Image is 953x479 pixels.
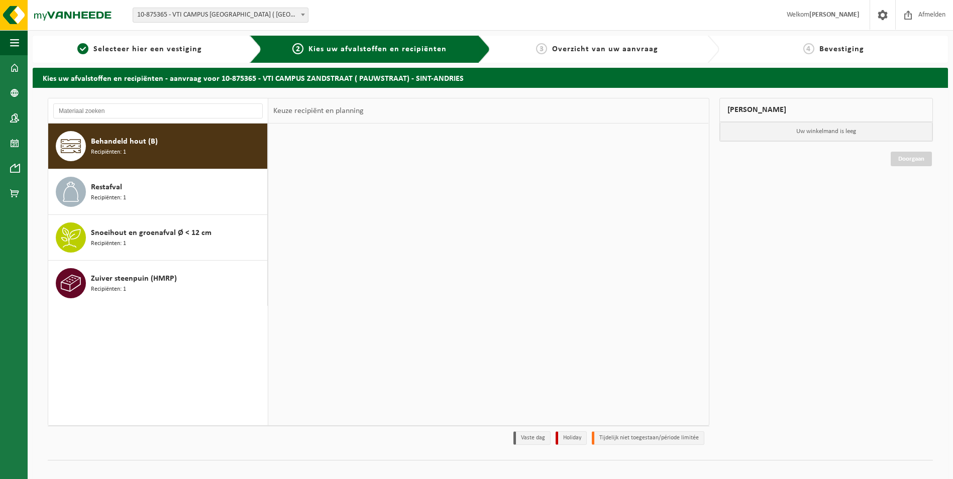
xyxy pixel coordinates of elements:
[48,169,268,215] button: Restafval Recipiënten: 1
[33,68,948,87] h2: Kies uw afvalstoffen en recipiënten - aanvraag voor 10-875365 - VTI CAMPUS ZANDSTRAAT ( PAUWSTRAA...
[592,431,704,445] li: Tijdelijk niet toegestaan/période limitée
[819,45,864,53] span: Bevestiging
[91,148,126,157] span: Recipiënten: 1
[133,8,308,22] span: 10-875365 - VTI CAMPUS ZANDSTRAAT ( PAUWSTRAAT) - SINT-ANDRIES
[91,227,211,239] span: Snoeihout en groenafval Ø < 12 cm
[91,285,126,294] span: Recipiënten: 1
[891,152,932,166] a: Doorgaan
[91,193,126,203] span: Recipiënten: 1
[552,45,658,53] span: Overzicht van uw aanvraag
[720,122,933,141] p: Uw winkelmand is leeg
[53,103,263,118] input: Materiaal zoeken
[48,124,268,169] button: Behandeld hout (B) Recipiënten: 1
[308,45,447,53] span: Kies uw afvalstoffen en recipiënten
[513,431,551,445] li: Vaste dag
[91,136,158,148] span: Behandeld hout (B)
[91,273,177,285] span: Zuiver steenpuin (HMRP)
[91,239,126,249] span: Recipiënten: 1
[91,181,122,193] span: Restafval
[556,431,587,445] li: Holiday
[77,43,88,54] span: 1
[536,43,547,54] span: 3
[719,98,933,122] div: [PERSON_NAME]
[38,43,242,55] a: 1Selecteer hier een vestiging
[292,43,303,54] span: 2
[93,45,202,53] span: Selecteer hier een vestiging
[268,98,369,124] div: Keuze recipiënt en planning
[48,261,268,306] button: Zuiver steenpuin (HMRP) Recipiënten: 1
[133,8,308,23] span: 10-875365 - VTI CAMPUS ZANDSTRAAT ( PAUWSTRAAT) - SINT-ANDRIES
[48,215,268,261] button: Snoeihout en groenafval Ø < 12 cm Recipiënten: 1
[809,11,860,19] strong: [PERSON_NAME]
[803,43,814,54] span: 4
